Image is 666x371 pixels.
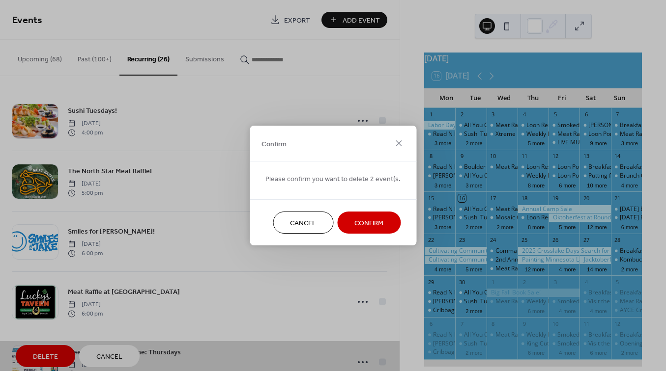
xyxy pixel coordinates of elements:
[265,174,401,185] span: Please confirm you want to delete 2 event(s.
[261,139,287,149] span: Confirm
[273,212,333,234] button: Cancel
[354,218,383,229] span: Confirm
[290,218,316,229] span: Cancel
[337,212,401,234] button: Confirm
